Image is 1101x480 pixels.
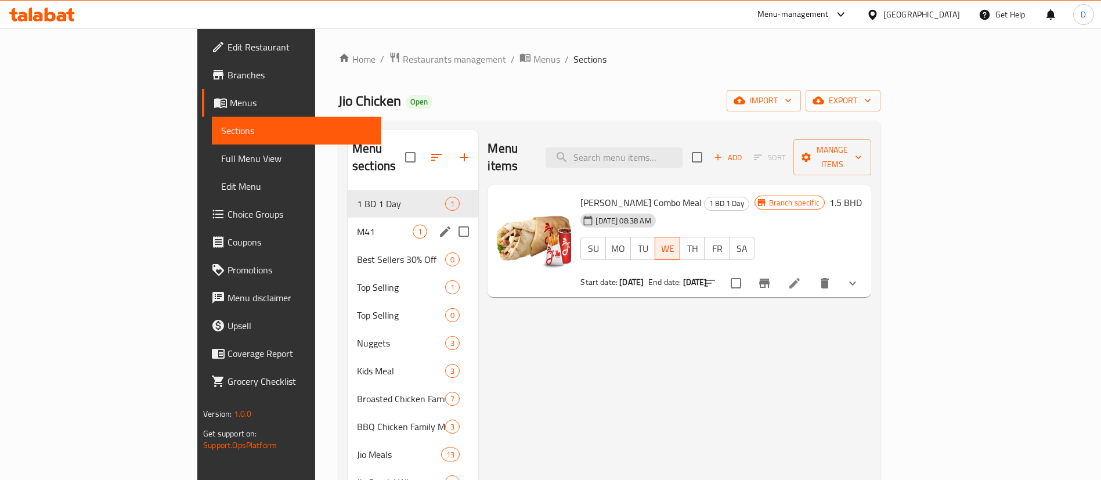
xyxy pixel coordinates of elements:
span: Open [406,97,432,107]
span: 1 [446,199,459,210]
div: BBQ Chicken Family Meals3 [348,413,478,441]
button: TU [630,237,656,260]
span: [PERSON_NAME] Combo Meal [580,194,702,211]
span: Broasted Chicken Family Meals [357,392,445,406]
span: BBQ Chicken Family Meals [357,420,445,434]
span: Menus [533,52,560,66]
div: Top Selling1 [348,273,478,301]
span: Choice Groups [228,207,372,221]
span: TU [636,240,651,257]
span: Jio Chicken [338,88,401,114]
a: Choice Groups [202,200,381,228]
span: 1 BD 1 Day [705,197,749,210]
button: TH [680,237,705,260]
div: Open [406,95,432,109]
svg: Show Choices [846,276,860,290]
button: WE [655,237,680,260]
div: Top Selling0 [348,301,478,329]
span: WE [660,240,676,257]
a: Edit menu item [788,276,802,290]
button: import [727,90,801,111]
span: Branches [228,68,372,82]
a: Menus [519,52,560,67]
span: Coupons [228,235,372,249]
a: Grocery Checklist [202,367,381,395]
span: 1 [446,282,459,293]
div: 1 BD 1 Day1 [348,190,478,218]
span: Select all sections [398,145,423,169]
span: SU [586,240,601,257]
button: sort-choices [696,269,724,297]
input: search [546,147,683,168]
span: Add item [709,149,746,167]
a: Sections [212,117,381,145]
span: Edit Menu [221,179,372,193]
span: Select section [685,145,709,169]
span: 1 [413,226,427,237]
span: 0 [446,254,459,265]
span: Sections [573,52,607,66]
span: Start date: [580,275,618,290]
span: Get support on: [203,426,257,441]
div: items [445,252,460,266]
span: Kids Meal [357,364,445,378]
span: Top Selling [357,280,445,294]
a: Coverage Report [202,340,381,367]
span: Branch specific [764,197,824,208]
div: Nuggets3 [348,329,478,357]
span: export [815,93,871,108]
button: Add section [450,143,478,171]
li: / [380,52,384,66]
span: M41 [357,225,413,239]
button: MO [605,237,631,260]
span: Restaurants management [403,52,506,66]
span: Add [712,151,743,164]
span: Upsell [228,319,372,333]
span: Jio Meals [357,447,441,461]
span: D [1081,8,1086,21]
div: items [445,420,460,434]
span: Sort sections [423,143,450,171]
a: Upsell [202,312,381,340]
b: [DATE] [619,275,644,290]
span: Promotions [228,263,372,277]
span: 7 [446,394,459,405]
a: Menu disclaimer [202,284,381,312]
a: Support.OpsPlatform [203,438,277,453]
a: Edit Restaurant [202,33,381,61]
div: items [445,336,460,350]
div: items [445,197,460,211]
span: Menus [230,96,372,110]
span: 3 [446,338,459,349]
button: Branch-specific-item [750,269,778,297]
span: Full Menu View [221,151,372,165]
li: / [511,52,515,66]
span: Top Selling [357,308,445,322]
div: 1 BD 1 Day [704,197,749,211]
span: Manage items [803,143,862,172]
a: Promotions [202,256,381,284]
button: show more [839,269,867,297]
span: FR [709,240,725,257]
div: Nuggets [357,336,445,350]
div: Broasted Chicken Family Meals7 [348,385,478,413]
h2: Menu items [488,140,531,175]
a: Coupons [202,228,381,256]
div: items [445,308,460,322]
span: 13 [442,449,459,460]
nav: breadcrumb [338,52,880,67]
span: Sections [221,124,372,138]
button: export [806,90,880,111]
button: Manage items [793,139,871,175]
a: Full Menu View [212,145,381,172]
div: 1 BD 1 Day [357,197,445,211]
button: delete [811,269,839,297]
h6: 1.5 BHD [829,194,862,211]
button: SU [580,237,606,260]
